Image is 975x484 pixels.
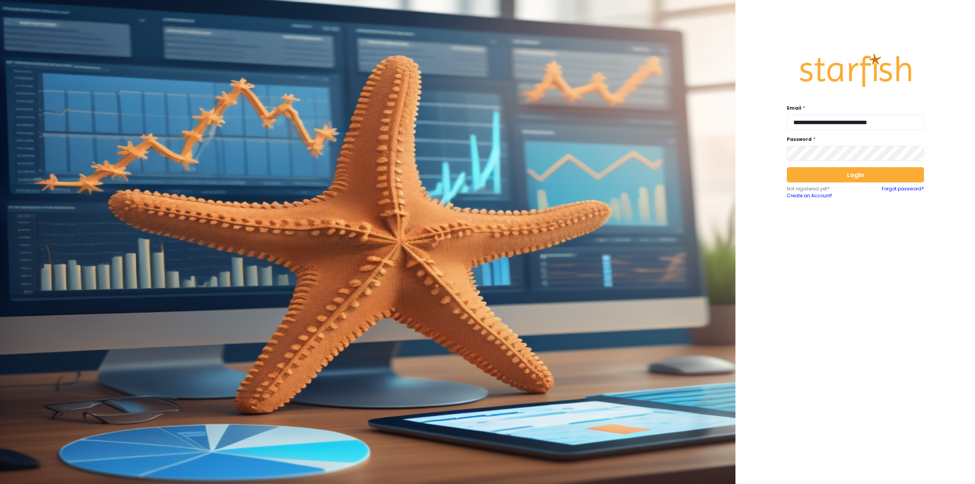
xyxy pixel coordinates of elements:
[787,185,855,192] p: Not registered yet?
[787,136,919,143] label: Password
[882,185,924,199] a: Forgot password?
[798,46,913,94] img: Logo.42cb71d561138c82c4ab.png
[787,192,855,199] a: Create an Account!
[787,105,919,112] label: Email
[787,167,924,182] button: Login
